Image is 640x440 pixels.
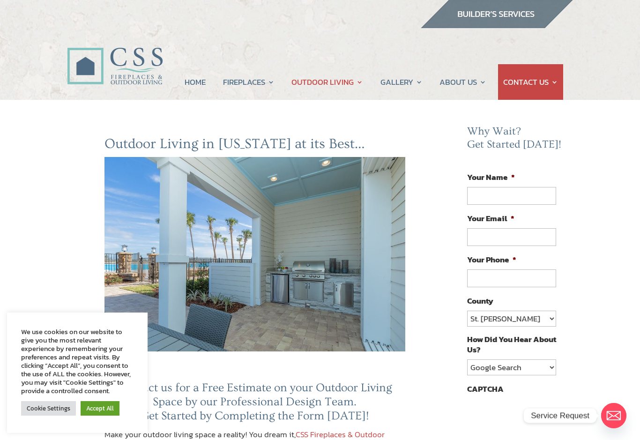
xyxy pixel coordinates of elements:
[467,399,610,435] iframe: reCAPTCHA
[104,157,405,351] img: outdoor living florida css fireplaces and outdoor living MG0277
[467,172,515,182] label: Your Name
[467,296,493,306] label: County
[439,64,486,100] a: ABOUT US
[467,213,514,224] label: Your Email
[291,64,363,100] a: OUTDOOR LIVING
[104,381,405,428] h3: Contact us for a Free Estimate on your Outdoor Living Space by our Professional Design Team. Get ...
[185,64,206,100] a: HOME
[420,19,573,31] a: builder services construction supply
[467,254,516,265] label: Your Phone
[503,64,558,100] a: CONTACT US
[21,328,134,395] div: We use cookies on our website to give you the most relevant experience by remembering your prefer...
[601,403,626,428] a: Email
[467,384,504,394] label: CAPTCHA
[380,64,423,100] a: GALLERY
[104,135,405,157] h2: Outdoor Living in [US_STATE] at its Best…
[81,401,119,416] a: Accept All
[467,334,556,355] label: How Did You Hear About Us?
[223,64,275,100] a: FIREPLACES
[467,125,564,156] h2: Why Wait? Get Started [DATE]!
[67,22,163,89] img: CSS Fireplaces & Outdoor Living (Formerly Construction Solutions & Supply)- Jacksonville Ormond B...
[21,401,76,416] a: Cookie Settings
